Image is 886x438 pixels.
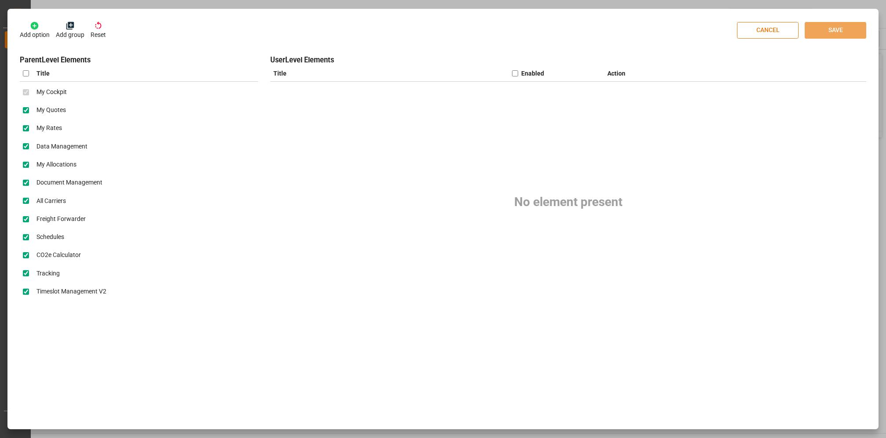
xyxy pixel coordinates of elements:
[91,21,106,40] button: Reset
[56,21,84,40] button: Add group
[32,160,77,169] label: My Allocations
[270,66,508,81] div: Title
[32,196,66,206] label: All Carriers
[56,30,84,40] p: Add group
[32,214,86,224] label: Freight Forwarder
[32,69,50,78] span: Title
[20,21,50,40] button: Add option
[32,178,103,187] label: Document Management
[32,287,107,296] label: Timeslot Management V2
[32,269,60,278] label: Tracking
[20,55,258,66] h3: Parent Level Elements
[32,232,65,242] label: Schedules
[32,87,67,97] label: My Cockpit
[521,69,544,78] div: Enabled
[32,250,81,260] label: CO2e Calculator
[270,55,866,66] h3: User Level Elements
[32,142,88,151] label: Data Management
[20,30,50,40] p: Add option
[737,22,799,39] button: CANCEL
[32,123,62,133] label: My Rates
[604,66,747,81] div: Action
[32,105,66,115] label: My Quotes
[270,82,866,322] div: No element present
[91,30,106,40] p: Reset
[805,22,866,39] button: SAVE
